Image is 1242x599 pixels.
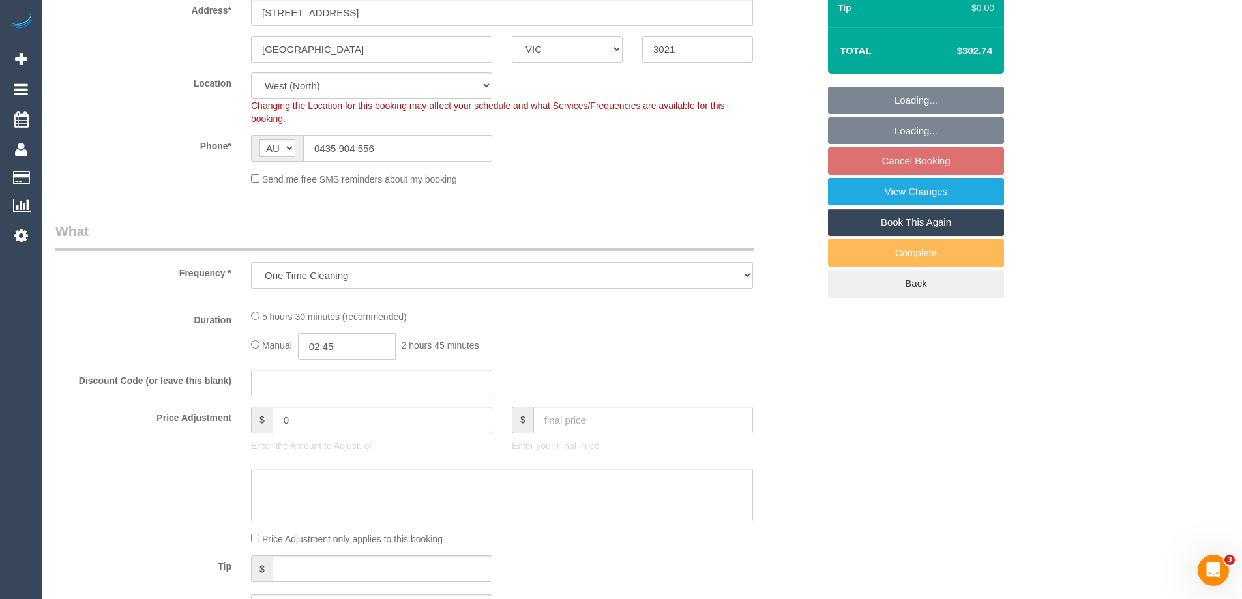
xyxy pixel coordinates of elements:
p: Enter your Final Price [512,439,753,452]
strong: Total [840,45,872,56]
iframe: Intercom live chat [1198,555,1229,586]
input: Post Code* [642,36,753,63]
h4: $302.74 [918,46,992,57]
div: $0.00 [956,1,994,14]
label: Tip [838,1,851,14]
span: Send me free SMS reminders about my booking [262,174,457,184]
label: Tip [46,555,241,573]
a: Back [828,270,1004,297]
label: Frequency * [46,262,241,280]
span: 2 hours 45 minutes [402,340,479,351]
input: final price [533,407,753,433]
span: Price Adjustment only applies to this booking [262,534,443,544]
span: $ [251,407,273,433]
a: View Changes [828,178,1004,205]
label: Phone* [46,135,241,153]
a: Book This Again [828,209,1004,236]
span: $ [251,555,273,582]
span: $ [512,407,533,433]
span: Changing the Location for this booking may affect your schedule and what Services/Frequencies are... [251,100,725,124]
label: Duration [46,309,241,327]
label: Discount Code (or leave this blank) [46,370,241,387]
img: Automaid Logo [8,13,34,31]
label: Location [46,72,241,90]
legend: What [55,222,754,251]
input: Phone* [303,135,492,162]
p: Enter the Amount to Adjust, or [251,439,492,452]
label: Price Adjustment [46,407,241,424]
span: Manual [262,340,292,351]
span: 3 [1224,555,1235,565]
span: 5 hours 30 minutes (recommended) [262,312,407,322]
input: Suburb* [251,36,492,63]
